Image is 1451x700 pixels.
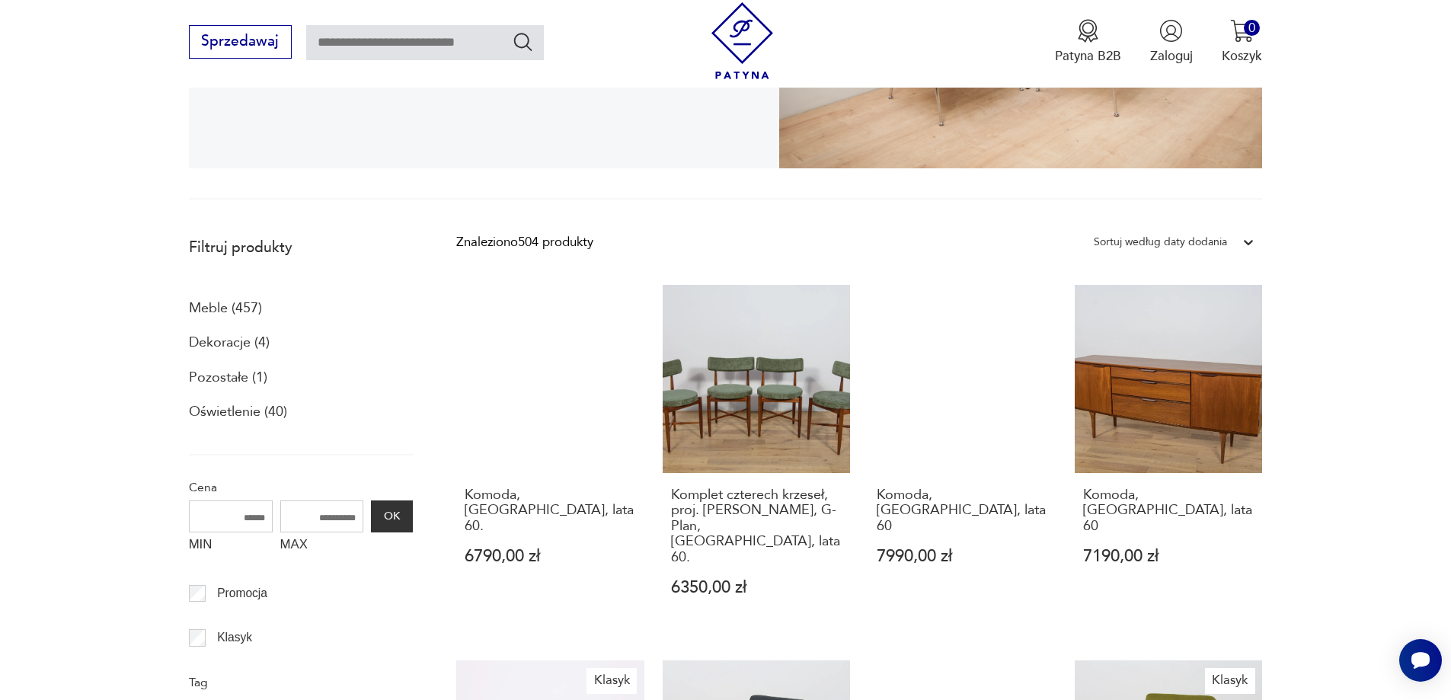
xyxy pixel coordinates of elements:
[1230,19,1254,43] img: Ikona koszyka
[1083,487,1254,534] h3: Komoda, [GEOGRAPHIC_DATA], lata 60
[456,285,644,631] a: Komoda, Wielka Brytania, lata 60.Komoda, [GEOGRAPHIC_DATA], lata 60.6790,00 zł
[465,487,636,534] h3: Komoda, [GEOGRAPHIC_DATA], lata 60.
[1055,19,1121,65] a: Ikona medaluPatyna B2B
[456,232,593,252] div: Znaleziono 504 produkty
[1076,19,1100,43] img: Ikona medalu
[671,487,842,565] h3: Komplet czterech krzeseł, proj. [PERSON_NAME], G-Plan, [GEOGRAPHIC_DATA], lata 60.
[1083,548,1254,564] p: 7190,00 zł
[1150,19,1193,65] button: Zaloguj
[1222,19,1262,65] button: 0Koszyk
[189,296,262,321] a: Meble (457)
[704,2,781,79] img: Patyna - sklep z meblami i dekoracjami vintage
[512,30,534,53] button: Szukaj
[671,580,842,596] p: 6350,00 zł
[1399,639,1442,682] iframe: Smartsupp widget button
[189,399,287,425] a: Oświetlenie (40)
[189,37,292,49] a: Sprzedawaj
[189,25,292,59] button: Sprzedawaj
[1159,19,1183,43] img: Ikonka użytkownika
[189,330,270,356] a: Dekoracje (4)
[1094,232,1227,252] div: Sortuj według daty dodania
[189,673,413,692] p: Tag
[189,238,413,257] p: Filtruj produkty
[877,487,1048,534] h3: Komoda, [GEOGRAPHIC_DATA], lata 60
[663,285,851,631] a: Komplet czterech krzeseł, proj. I. Kofod-Larsen, G-Plan, Wielka Brytania, lata 60.Komplet czterec...
[217,628,252,647] p: Klasyk
[877,548,1048,564] p: 7990,00 zł
[1055,19,1121,65] button: Patyna B2B
[1075,285,1263,631] a: Komoda, Wielka Brytania, lata 60Komoda, [GEOGRAPHIC_DATA], lata 607190,00 zł
[189,532,273,561] label: MIN
[1222,47,1262,65] p: Koszyk
[868,285,1056,631] a: Komoda, Wielka Brytania, lata 60Komoda, [GEOGRAPHIC_DATA], lata 607990,00 zł
[217,583,267,603] p: Promocja
[1055,47,1121,65] p: Patyna B2B
[189,478,413,497] p: Cena
[280,532,364,561] label: MAX
[371,500,412,532] button: OK
[465,548,636,564] p: 6790,00 zł
[1244,20,1260,36] div: 0
[1150,47,1193,65] p: Zaloguj
[189,365,267,391] a: Pozostałe (1)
